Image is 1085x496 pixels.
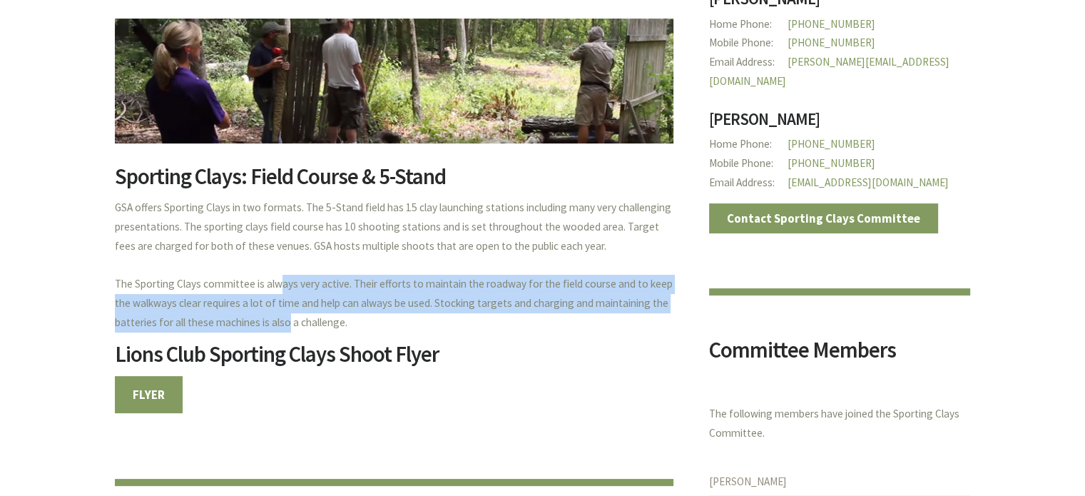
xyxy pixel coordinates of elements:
[709,135,788,154] span: Home Phone
[709,405,971,443] p: The following members have joined the Sporting Clays Committee.
[115,376,183,413] a: FLYER
[709,339,971,372] h2: Committee Members
[788,36,875,49] a: [PHONE_NUMBER]
[788,176,949,189] a: [EMAIL_ADDRESS][DOMAIN_NAME]
[788,156,875,170] a: [PHONE_NUMBER]
[115,343,673,376] h2: Lions Club Sporting Clays Shoot Flyer
[709,173,788,193] span: Email Address
[115,166,673,198] h2: Sporting Clays: Field Course & 5-Stand
[709,53,788,72] span: Email Address
[788,17,875,31] a: [PHONE_NUMBER]
[709,203,939,233] a: Contact Sporting Clays Committee
[709,15,788,34] span: Home Phone
[709,154,788,173] span: Mobile Phone
[709,55,949,88] a: [PERSON_NAME][EMAIL_ADDRESS][DOMAIN_NAME]
[788,137,875,151] a: [PHONE_NUMBER]
[115,198,673,333] p: GSA offers Sporting Clays in two formats. The 5-Stand field has 15 clay launching stations includ...
[709,111,971,136] h3: [PERSON_NAME]
[709,475,787,488] a: [PERSON_NAME]
[709,34,788,53] span: Mobile Phone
